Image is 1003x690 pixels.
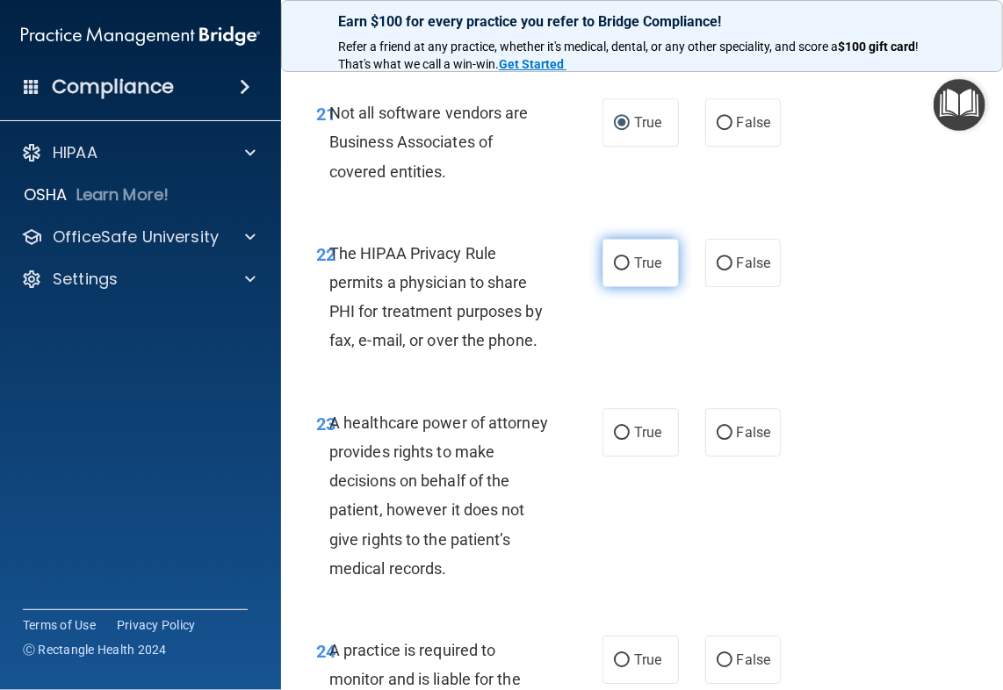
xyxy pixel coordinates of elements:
[23,641,167,658] span: Ⓒ Rectangle Health 2024
[634,424,661,441] span: True
[717,257,732,270] input: False
[53,269,118,290] p: Settings
[329,244,543,350] span: The HIPAA Privacy Rule permits a physician to share PHI for treatment purposes by fax, e-mail, or...
[316,244,336,265] span: 22
[838,40,915,54] strong: $100 gift card
[76,184,170,205] p: Learn More!
[934,79,985,131] button: Open Resource Center
[329,104,529,180] span: Not all software vendors are Business Associates of covered entities.
[53,142,97,163] p: HIPAA
[737,255,771,271] span: False
[634,651,661,668] span: True
[634,114,661,131] span: True
[499,57,564,71] strong: Get Started
[21,18,260,54] img: PMB logo
[52,75,174,99] h4: Compliance
[53,226,219,248] p: OfficeSafe University
[737,424,771,441] span: False
[316,104,336,125] span: 21
[21,142,256,163] a: HIPAA
[614,427,630,440] input: True
[737,114,771,131] span: False
[316,413,336,435] span: 23
[338,13,946,30] p: Earn $100 for every practice you refer to Bridge Compliance!
[316,641,336,662] span: 24
[737,651,771,668] span: False
[21,226,256,248] a: OfficeSafe University
[634,255,661,271] span: True
[329,413,548,578] span: A healthcare power of attorney provides rights to make decisions on behalf of the patient, howeve...
[338,40,921,71] span: ! That's what we call a win-win.
[614,654,630,667] input: True
[21,269,256,290] a: Settings
[614,257,630,270] input: True
[614,117,630,130] input: True
[717,117,732,130] input: False
[117,616,196,634] a: Privacy Policy
[717,654,732,667] input: False
[24,184,68,205] p: OSHA
[717,427,732,440] input: False
[23,616,96,634] a: Terms of Use
[338,40,838,54] span: Refer a friend at any practice, whether it's medical, dental, or any other speciality, and score a
[499,57,566,71] a: Get Started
